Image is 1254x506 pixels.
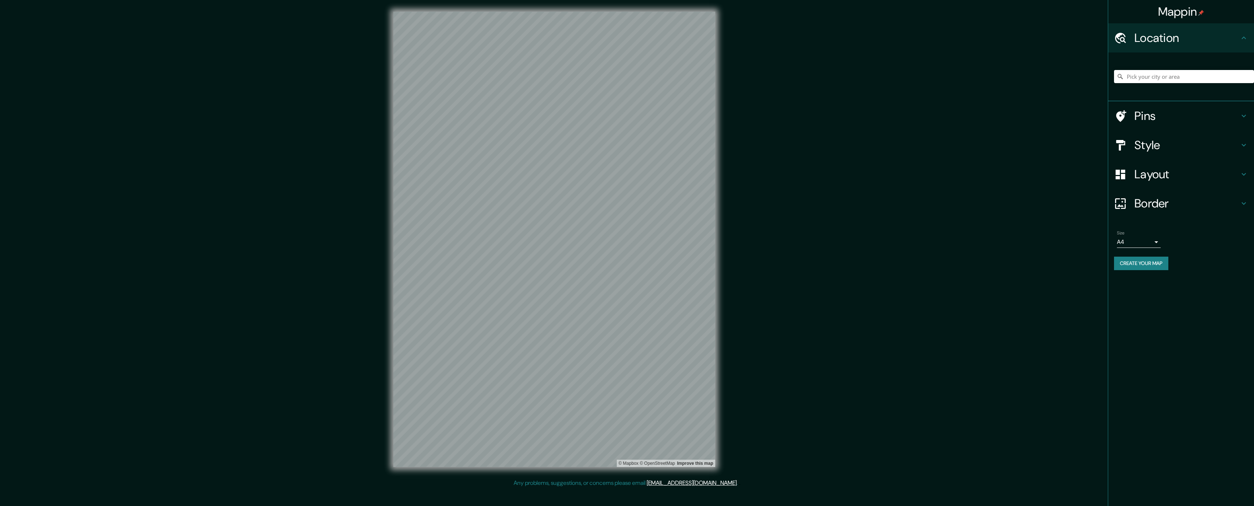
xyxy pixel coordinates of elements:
[677,461,713,466] a: Map feedback
[1108,23,1254,52] div: Location
[1158,4,1204,19] h4: Mappin
[1134,109,1239,123] h4: Pins
[1117,230,1125,236] label: Size
[393,12,715,467] canvas: Map
[1108,189,1254,218] div: Border
[1134,138,1239,152] h4: Style
[1108,131,1254,160] div: Style
[647,479,737,487] a: [EMAIL_ADDRESS][DOMAIN_NAME]
[1114,70,1254,83] input: Pick your city or area
[1117,236,1161,248] div: A4
[1134,196,1239,211] h4: Border
[1108,101,1254,131] div: Pins
[619,461,639,466] a: Mapbox
[514,479,738,487] p: Any problems, suggestions, or concerns please email .
[1134,31,1239,45] h4: Location
[640,461,675,466] a: OpenStreetMap
[739,479,740,487] div: .
[1108,160,1254,189] div: Layout
[1198,10,1204,16] img: pin-icon.png
[1134,167,1239,182] h4: Layout
[738,479,739,487] div: .
[1114,257,1168,270] button: Create your map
